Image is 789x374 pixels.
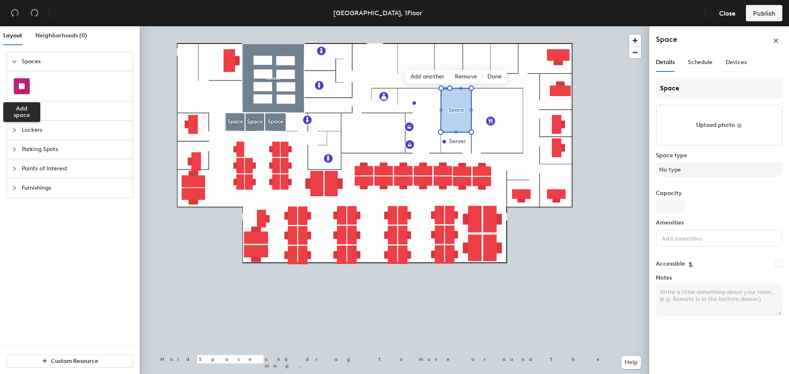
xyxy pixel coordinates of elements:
[656,190,782,197] label: Capacity
[656,59,675,66] span: Details
[26,5,43,21] button: Redo (⌘ + ⇧ + Z)
[406,70,450,84] span: Add another
[51,358,98,365] span: Custom Resource
[14,78,30,94] button: Add space
[656,34,677,45] h4: Space
[656,105,782,146] button: Upload photo
[773,38,779,44] span: close
[22,140,128,159] span: Parking Spots
[450,70,483,84] span: Remove
[7,5,23,21] button: Undo (⌘ + Z)
[660,233,734,243] input: Add amenities
[482,70,507,84] span: Done
[656,261,685,267] label: Accessible
[22,101,128,120] span: Desks
[621,356,641,369] button: Help
[333,8,422,18] div: [GEOGRAPHIC_DATA], 1Floor
[12,147,17,152] span: collapsed
[688,59,713,66] span: Schedule
[656,220,782,226] label: Amenities
[726,59,747,66] span: Devices
[22,121,128,140] span: Lockers
[22,159,128,178] span: Points of Interest
[719,9,736,17] span: Close
[712,5,743,21] button: Close
[22,52,128,71] span: Spaces
[656,162,782,177] button: No type
[7,355,133,368] button: Custom Resource
[12,166,17,171] span: collapsed
[656,275,782,281] label: Notes
[12,128,17,133] span: collapsed
[656,152,782,159] label: Space type
[12,59,17,64] span: expanded
[11,9,19,17] span: undo
[3,32,22,39] span: Layout
[12,186,17,190] span: collapsed
[22,179,128,197] span: Furnishings
[12,108,17,113] span: collapsed
[746,5,782,21] button: Publish
[35,32,87,39] span: Neighborhoods (0)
